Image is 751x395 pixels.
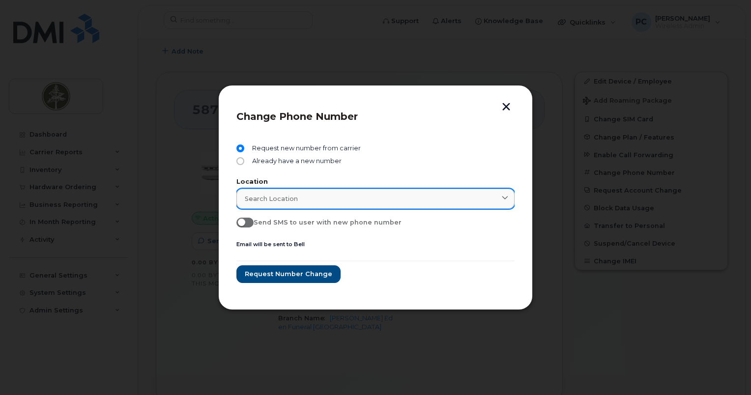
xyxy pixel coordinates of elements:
[254,219,402,226] span: Send SMS to user with new phone number
[236,157,244,165] input: Already have a new number
[236,144,244,152] input: Request new number from carrier
[248,144,361,152] span: Request new number from carrier
[248,157,342,165] span: Already have a new number
[236,179,515,185] label: Location
[236,111,358,122] span: Change Phone Number
[236,189,515,209] a: Search location
[245,194,298,203] span: Search location
[236,265,341,283] button: Request number change
[236,241,305,248] small: Email will be sent to Bell
[245,269,332,279] span: Request number change
[236,218,244,226] input: Send SMS to user with new phone number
